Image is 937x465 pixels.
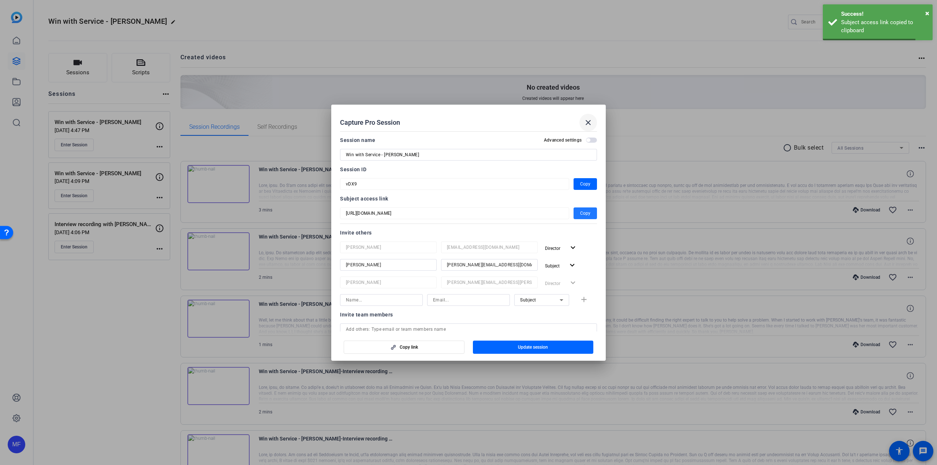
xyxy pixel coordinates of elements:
[346,260,431,269] input: Name...
[544,137,582,143] h2: Advanced settings
[346,209,563,218] input: Session OTP
[344,341,464,354] button: Copy link
[574,207,597,219] button: Copy
[346,150,591,159] input: Enter Session Name
[340,310,597,319] div: Invite team members
[346,278,431,287] input: Name...
[580,209,590,218] span: Copy
[447,260,532,269] input: Email...
[346,296,417,304] input: Name...
[346,180,563,188] input: Session OTP
[400,344,418,350] span: Copy link
[568,261,577,270] mat-icon: expand_more
[340,194,597,203] div: Subject access link
[584,118,593,127] mat-icon: close
[542,241,581,255] button: Director
[545,263,560,269] span: Subject
[925,9,929,18] span: ×
[568,243,578,252] mat-icon: expand_more
[542,259,580,272] button: Subject
[520,297,536,303] span: Subject
[340,165,597,174] div: Session ID
[346,325,591,334] input: Add others: Type email or team members name
[841,10,927,18] div: Success!
[545,246,560,251] span: Director
[518,344,548,350] span: Update session
[447,243,532,252] input: Email...
[447,278,532,287] input: Email...
[346,243,431,252] input: Name...
[473,341,594,354] button: Update session
[340,228,597,237] div: Invite others
[841,18,927,35] div: Subject access link copied to clipboard
[433,296,504,304] input: Email...
[340,136,375,145] div: Session name
[925,8,929,19] button: Close
[580,180,590,188] span: Copy
[340,114,597,131] div: Capture Pro Session
[574,178,597,190] button: Copy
